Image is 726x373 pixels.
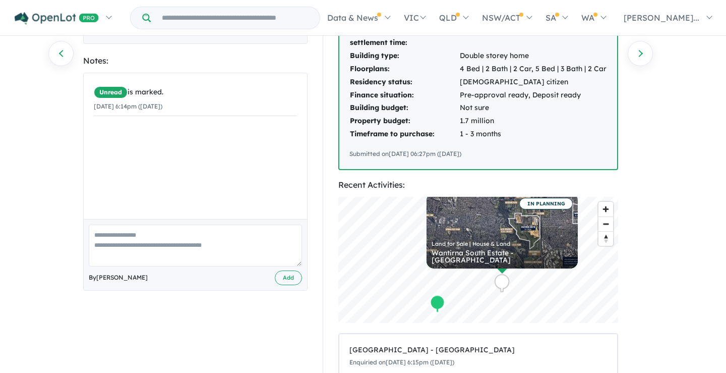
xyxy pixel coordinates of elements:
div: [GEOGRAPHIC_DATA] - [GEOGRAPHIC_DATA] [349,344,607,356]
div: is marked. [94,86,297,98]
td: Preferred land settlement time: [349,25,459,50]
div: Map marker [495,274,510,292]
td: Pre-approval ready, Deposit ready [459,89,607,102]
td: Titling in 1 - 3 months [459,25,607,50]
td: [DEMOGRAPHIC_DATA] citizen [459,76,607,89]
td: Building type: [349,49,459,63]
button: Zoom in [598,202,613,217]
span: By [PERSON_NAME] [89,273,148,283]
span: Unread [94,86,128,98]
td: 4 Bed | 2 Bath | 2 Car, 5 Bed | 3 Bath | 2 Car [459,63,607,76]
td: Finance situation: [349,89,459,102]
a: IN PLANNING Land for Sale | House & Land Wantirna South Estate - [GEOGRAPHIC_DATA] [427,193,578,269]
div: Land for Sale | House & Land [432,241,573,247]
button: Add [275,271,302,285]
span: IN PLANNING [519,198,573,209]
div: Submitted on [DATE] 06:27pm ([DATE]) [349,149,607,159]
div: Notes: [83,54,308,68]
td: 1.7 million [459,115,607,128]
div: Recent Activities: [338,178,618,192]
small: Enquiried on [DATE] 6:15pm ([DATE]) [349,358,454,366]
canvas: Map [338,197,618,323]
span: [PERSON_NAME]... [624,13,699,23]
td: 1 - 3 months [459,128,607,141]
small: [DATE] 6:14pm ([DATE]) [94,102,162,110]
div: Wantirna South Estate - [GEOGRAPHIC_DATA] [432,249,573,263]
td: Residency status: [349,76,459,89]
div: Map marker [430,294,445,313]
button: Reset bearing to north [598,231,613,246]
button: Zoom out [598,217,613,231]
span: Zoom out [598,217,613,231]
td: Timeframe to purchase: [349,128,459,141]
td: Double storey home [459,49,607,63]
td: Not sure [459,101,607,115]
td: Property budget: [349,115,459,128]
td: Building budget: [349,101,459,115]
img: Openlot PRO Logo White [15,12,99,25]
td: Floorplans: [349,63,459,76]
input: Try estate name, suburb, builder or developer [153,7,318,29]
